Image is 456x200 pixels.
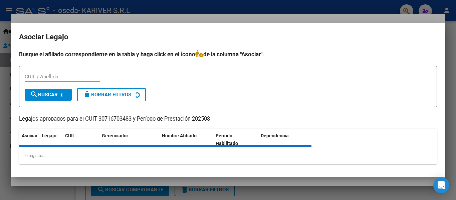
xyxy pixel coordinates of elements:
div: 0 registros [19,147,437,164]
span: Gerenciador [102,133,128,138]
datatable-header-cell: Dependencia [258,129,312,151]
mat-icon: search [30,90,38,98]
datatable-header-cell: CUIL [62,129,99,151]
span: CUIL [65,133,75,138]
button: Borrar Filtros [77,88,146,101]
span: Borrar Filtros [83,92,131,98]
span: Dependencia [261,133,289,138]
span: Asociar [22,133,38,138]
button: Buscar [25,89,72,101]
h4: Busque el afiliado correspondiente en la tabla y haga click en el ícono de la columna "Asociar". [19,50,437,59]
p: Legajos aprobados para el CUIT 30716703483 y Período de Prestación 202508 [19,115,437,123]
span: Legajo [42,133,56,138]
span: Nombre Afiliado [162,133,197,138]
div: Open Intercom Messenger [433,177,449,193]
datatable-header-cell: Gerenciador [99,129,159,151]
datatable-header-cell: Periodo Habilitado [213,129,258,151]
datatable-header-cell: Legajo [39,129,62,151]
datatable-header-cell: Asociar [19,129,39,151]
span: Buscar [30,92,58,98]
span: Periodo Habilitado [216,133,238,146]
datatable-header-cell: Nombre Afiliado [159,129,213,151]
mat-icon: delete [83,90,91,98]
h2: Asociar Legajo [19,31,437,43]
